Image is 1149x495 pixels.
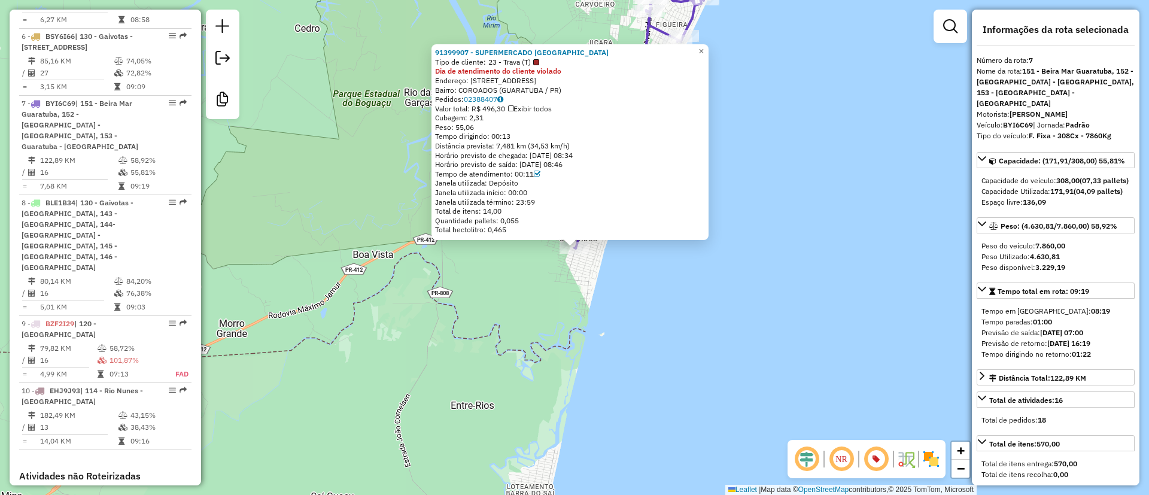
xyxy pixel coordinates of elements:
td: 14,04 KM [39,435,118,447]
td: = [22,368,28,380]
strong: F. Fixa - 308Cx - 7860Kg [1029,131,1111,140]
strong: (04,09 pallets) [1074,187,1123,196]
strong: 16 [1054,396,1063,405]
strong: 136,09 [1023,198,1046,206]
div: Map data © contributors,© 2025 TomTom, Microsoft [725,485,977,495]
a: 02388407 [464,95,503,104]
div: Total de pedidos: [981,415,1130,426]
td: 43,15% [130,409,187,421]
td: 122,89 KM [39,154,118,166]
strong: [DATE] 16:19 [1047,339,1090,348]
strong: (07,33 pallets) [1080,176,1129,185]
i: Total de Atividades [28,290,35,297]
td: 80,14 KM [39,275,114,287]
div: Bairro: COROADOS (GUARATUBA / PR) [435,86,705,95]
span: | 130 - Gaivotas - [STREET_ADDRESS] [22,32,133,51]
div: Distância Total: [989,373,1086,384]
td: 85,16 KM [39,55,114,67]
a: Total de atividades:16 [977,391,1135,408]
div: Janela utilizada término: 23:59 [435,198,705,207]
span: 23 - Trava (T) [488,57,539,67]
td: 7,68 KM [39,180,118,192]
td: 55,81% [130,166,187,178]
div: Espaço livre: [981,197,1130,208]
td: 16 [39,166,118,178]
span: EHJ9J93 [50,386,80,395]
div: Tempo de atendimento: 00:11 [435,169,705,179]
i: Tempo total em rota [114,303,120,311]
div: Janela utilizada início: 00:00 [435,188,705,198]
div: Horário previsto de chegada: [DATE] 08:34 [435,151,705,160]
i: % de utilização da cubagem [98,357,107,364]
td: = [22,180,28,192]
a: Zoom out [952,460,969,478]
strong: BYI6C69 [1003,120,1033,129]
div: Tipo do veículo: [977,130,1135,141]
span: 6 - [22,32,133,51]
i: Total de Atividades [28,357,35,364]
i: % de utilização do peso [114,278,123,285]
a: Exibir filtros [938,14,962,38]
td: 5,01 KM [39,301,114,313]
a: Distância Total:122,89 KM [977,369,1135,385]
span: | 151 - Beira Mar Guaratuba, 152 - [GEOGRAPHIC_DATA] - [GEOGRAPHIC_DATA], 153 - Guaratuba - [GEOG... [22,99,138,151]
span: Capacidade: (171,91/308,00) 55,81% [999,156,1125,165]
td: 09:19 [130,180,187,192]
i: Tempo total em rota [118,438,124,445]
i: Tempo total em rota [118,16,124,23]
i: % de utilização do peso [118,412,127,419]
span: Cubagem: 2,31 [435,113,484,122]
span: 122,89 KM [1050,373,1086,382]
td: 3,15 KM [39,81,114,93]
strong: [PERSON_NAME] [1010,110,1068,119]
em: Opções [169,199,176,206]
img: Fluxo de ruas [896,450,916,469]
div: Motorista: [977,109,1135,120]
div: Total de itens: [989,439,1060,450]
i: % de utilização do peso [98,345,107,352]
em: Opções [169,320,176,327]
em: Rota exportada [180,99,187,107]
span: Exibir número da rota [862,445,890,473]
div: Horário previsto de saída: [DATE] 08:46 [435,160,705,169]
img: Exibir/Ocultar setores [922,450,941,469]
td: 16 [39,354,97,366]
div: Tempo dirigindo no retorno: [981,349,1130,360]
span: 8 - [22,198,133,272]
i: % de utilização da cubagem [114,290,123,297]
strong: Dia de atendimento do cliente violado [435,66,561,75]
span: 10 - [22,386,143,406]
td: 74,05% [126,55,186,67]
div: Quantidade pallets: 0,055 [435,216,705,226]
div: Peso: (4.630,81/7.860,00) 58,92% [977,236,1135,278]
i: % de utilização da cubagem [118,169,127,176]
td: 38,43% [130,421,187,433]
strong: 570,00 [1036,439,1060,448]
td: 76,38% [126,287,186,299]
i: Observações [497,96,503,103]
span: BLE1B34 [45,198,75,207]
span: 7 - [22,99,138,151]
em: Rota exportada [180,387,187,394]
span: Tempo total em rota: 09:19 [998,287,1089,296]
span: | 130 - Gaivotas - [GEOGRAPHIC_DATA], 143 - [GEOGRAPHIC_DATA], 144- [GEOGRAPHIC_DATA] - [GEOGRAPH... [22,198,133,272]
a: Zoom in [952,442,969,460]
i: % de utilização do peso [114,57,123,65]
h4: Atividades não Roteirizadas [19,470,191,482]
strong: 18 [1038,415,1046,424]
a: Criar modelo [211,87,235,114]
i: Total de Atividades [28,69,35,77]
i: Distância Total [28,345,35,352]
td: 6,27 KM [39,14,118,26]
i: Tempo total em rota [98,371,104,378]
div: Capacidade Utilizada: [981,186,1130,197]
td: 58,72% [109,342,163,354]
div: Peso Utilizado: [981,251,1130,262]
span: BZF2I29 [45,319,74,328]
td: 182,49 KM [39,409,118,421]
div: Total de atividades:16 [977,410,1135,430]
td: 79,82 KM [39,342,97,354]
a: 91399907 - SUPERMERCADO [GEOGRAPHIC_DATA] [435,48,609,57]
div: Veículo: [977,120,1135,130]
